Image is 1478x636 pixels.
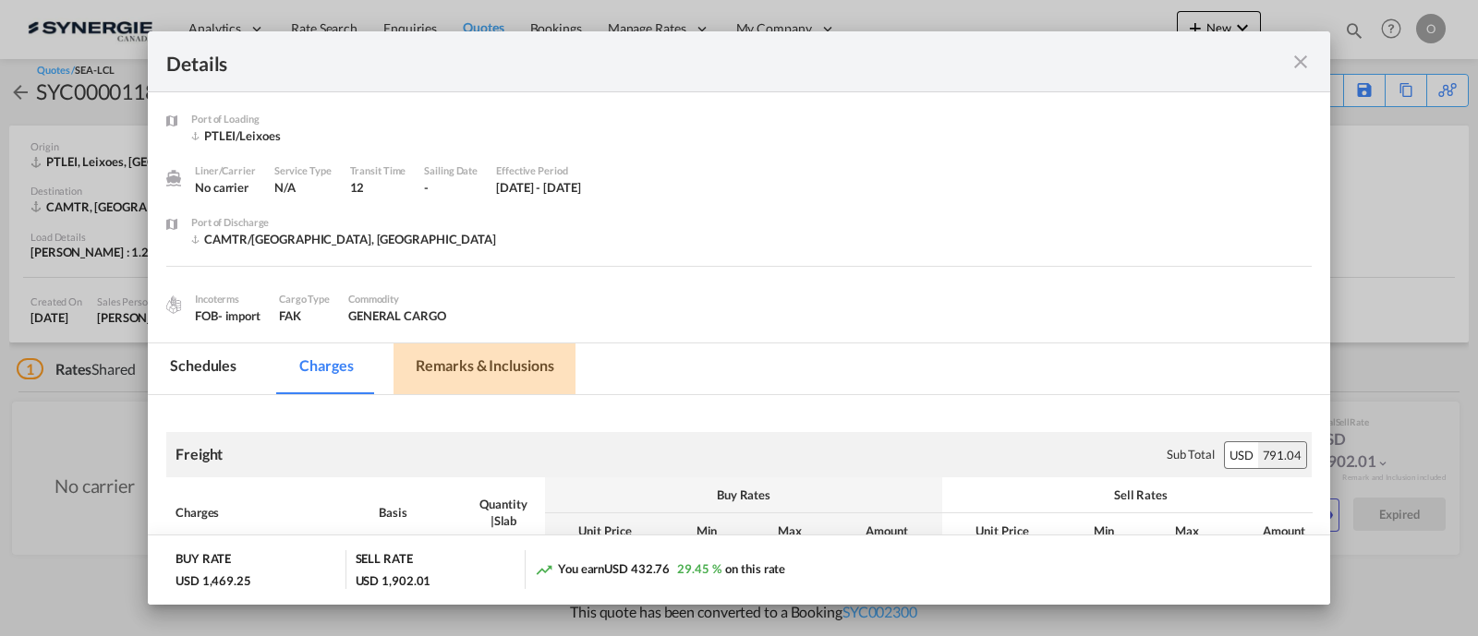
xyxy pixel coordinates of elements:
div: No carrier [195,179,256,196]
md-tab-item: Remarks & Inclusions [394,343,575,394]
span: USD 432.76 [604,561,670,576]
div: USD 1,469.25 [176,572,251,589]
div: Basis [379,504,453,521]
div: You earn on this rate [535,560,785,580]
div: Liner/Carrier [195,162,256,179]
div: - [424,179,478,196]
div: Transit Time [350,162,406,179]
div: Sell Rates [951,486,1330,503]
th: Amount [831,513,942,549]
div: - import [218,307,260,324]
div: Sub Total [1167,446,1215,462]
div: Details [166,50,1197,73]
div: Port of Loading [191,111,339,127]
div: 7 May 2025 - 15 Jun 2025 [496,179,581,196]
div: CAMTR/Montreal, QC [191,231,496,247]
div: Charges [176,504,360,521]
div: FOB [195,307,260,324]
div: 12 [350,179,406,196]
md-dialog: Port of Loading ... [148,31,1330,604]
div: PTLEI/Leixoes [191,127,339,144]
div: USD 1,902.01 [356,572,431,589]
th: Max [748,513,831,549]
div: 791.04 [1258,442,1306,468]
th: Min [1062,513,1145,549]
div: Cargo Type [279,291,330,307]
div: Freight [176,444,223,464]
md-tab-item: Schedules [148,343,259,394]
th: Unit Price [545,513,665,549]
div: Quantity | Slab [471,496,536,529]
div: Commodity [348,291,446,307]
th: Min [665,513,748,549]
div: Incoterms [195,291,260,307]
th: Unit Price [942,513,1062,549]
th: Max [1145,513,1229,549]
div: Effective Period [496,162,581,179]
md-icon: icon-trending-up [535,560,553,579]
div: Service Type [274,162,332,179]
span: GENERAL CARGO [348,308,446,323]
span: N/A [274,180,296,195]
span: 29.45 % [677,561,721,576]
div: BUY RATE [176,550,231,571]
md-tab-item: Charges [277,343,375,394]
img: cargo.png [164,294,184,315]
div: SELL RATE [356,550,413,571]
md-pagination-wrapper: Use the left and right arrow keys to navigate between tabs [148,343,594,394]
md-icon: icon-close fg-AAA8AD m-0 cursor [1290,51,1312,73]
div: FAK [279,307,330,324]
div: Sailing Date [424,162,478,179]
div: Buy Rates [554,486,933,503]
th: Amount [1229,513,1339,549]
div: Port of Discharge [191,214,496,231]
div: USD [1225,442,1258,468]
